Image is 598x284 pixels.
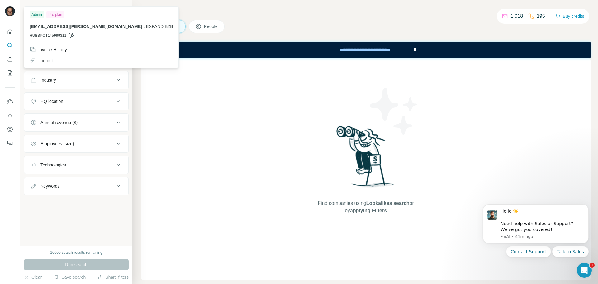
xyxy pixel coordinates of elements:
button: HQ location [24,94,128,109]
button: Keywords [24,179,128,194]
button: Use Surfe API [5,110,15,121]
p: 1,018 [510,12,523,20]
button: Industry [24,73,128,88]
div: Admin [30,11,44,18]
button: Technologies [24,157,128,172]
button: Save search [54,274,86,280]
button: Annual revenue ($) [24,115,128,130]
div: Keywords [40,183,59,189]
button: Use Surfe on LinkedIn [5,96,15,108]
span: . [144,24,145,29]
button: Hide [108,4,132,13]
h4: Search [141,7,591,16]
img: Surfe Illustration - Woman searching with binoculars [334,124,398,194]
iframe: Intercom live chat [577,263,592,278]
span: People [204,23,218,30]
img: Surfe Illustration - Stars [366,83,422,139]
button: Dashboard [5,124,15,135]
button: Share filters [98,274,129,280]
span: applying Filters [350,208,387,213]
span: [EMAIL_ADDRESS][PERSON_NAME][DOMAIN_NAME] [30,24,142,29]
button: Buy credits [555,12,584,21]
button: Quick start [5,26,15,37]
div: Employees (size) [40,141,74,147]
iframe: Banner [141,42,591,58]
p: 195 [537,12,545,20]
button: My lists [5,67,15,79]
div: Annual revenue ($) [40,119,78,126]
div: Industry [40,77,56,83]
div: Technologies [40,162,66,168]
div: Log out [30,58,53,64]
div: HQ location [40,98,63,104]
div: Pro plan [46,11,64,18]
span: HUBSPOT145999311 [30,33,66,38]
div: New search [24,6,44,11]
span: EXPAND B2B [146,24,173,29]
span: 1 [590,263,595,268]
button: Search [5,40,15,51]
div: 10000 search results remaining [50,250,102,255]
img: Avatar [5,6,15,16]
div: Invoice History [30,46,67,53]
button: Clear [24,274,42,280]
button: Enrich CSV [5,54,15,65]
button: Employees (size) [24,136,128,151]
span: Find companies using or by [316,200,415,214]
iframe: Intercom notifications message [473,196,598,281]
span: Lookalikes search [366,200,410,206]
button: Feedback [5,137,15,149]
